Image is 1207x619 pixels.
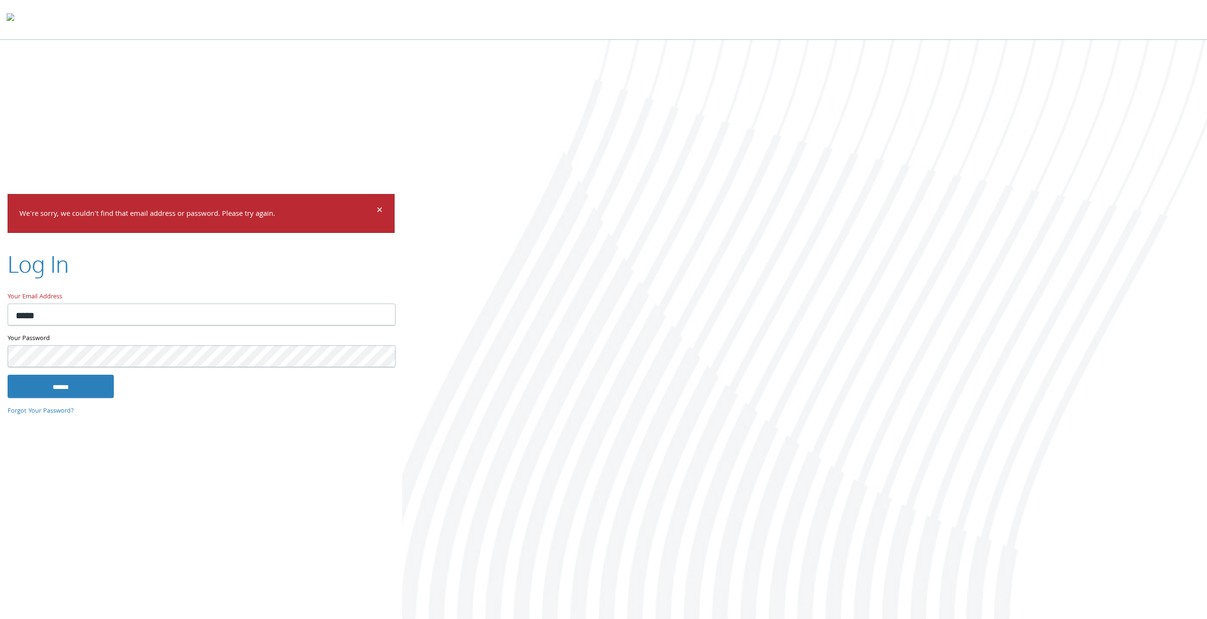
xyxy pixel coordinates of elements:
[8,406,74,416] a: Forgot Your Password?
[377,206,383,217] button: Dismiss alert
[8,333,395,345] label: Your Password
[7,10,14,29] img: todyl-logo-dark.svg
[377,202,383,221] span: ×
[19,208,375,222] p: We're sorry, we couldn't find that email address or password. Please try again.
[8,248,69,280] h2: Log In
